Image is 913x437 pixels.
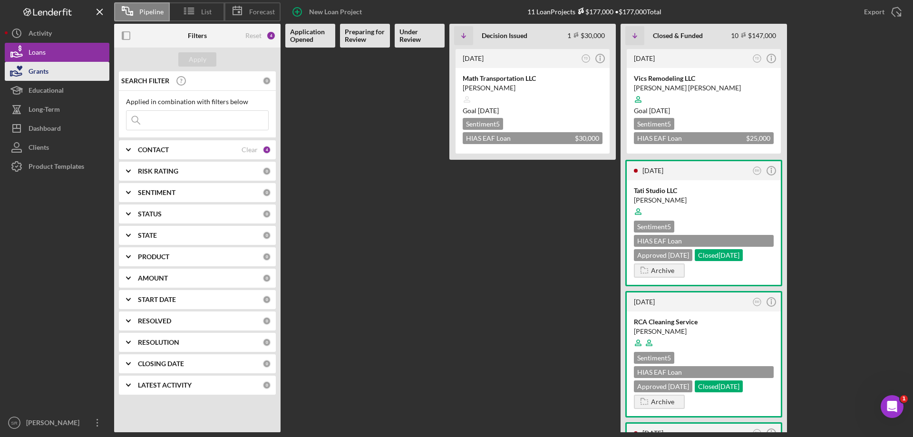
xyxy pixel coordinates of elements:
[634,221,674,233] div: Sentiment 5
[695,249,743,261] div: Closed [DATE]
[5,24,109,43] button: Activity
[649,107,670,115] time: 10/18/2025
[24,413,86,435] div: [PERSON_NAME]
[634,74,774,83] div: Vics Remodeling LLC
[29,62,49,83] div: Grants
[454,48,611,155] a: [DATE]TDMath Transportation LLC[PERSON_NAME]Goal [DATE]Sentiment5HIAS EAF Loan Application_[US_ST...
[634,132,774,144] div: HIAS EAF Loan Application_[US_STATE]
[463,118,503,130] div: Sentiment 5
[5,138,109,157] button: Clients
[138,167,178,175] b: RISK RATING
[755,300,759,303] text: BM
[262,274,271,282] div: 0
[262,210,271,218] div: 0
[345,28,385,43] b: Preparing for Review
[138,146,169,154] b: CONTACT
[29,119,61,140] div: Dashboard
[285,2,371,21] button: New Loan Project
[634,118,674,130] div: Sentiment 5
[463,54,484,62] time: 2025-07-30 20:11
[138,189,175,196] b: SENTIMENT
[634,352,674,364] div: Sentiment 5
[634,395,685,409] button: Archive
[634,380,692,392] div: Approved [DATE]
[126,98,269,106] div: Applied in combination with filters below
[262,146,271,154] div: 4
[262,252,271,261] div: 0
[201,8,212,16] span: List
[29,24,52,45] div: Activity
[5,100,109,119] button: Long-Term
[5,157,109,176] button: Product Templates
[138,274,168,282] b: AMOUNT
[242,146,258,154] div: Clear
[634,195,774,205] div: [PERSON_NAME]
[138,232,157,239] b: STATE
[138,317,171,325] b: RESOLVED
[651,263,674,278] div: Archive
[634,366,774,378] div: HIAS EAF Loan Application_[US_STATE] $15,000
[751,165,764,177] button: BM
[11,420,17,426] text: SR
[634,327,774,336] div: [PERSON_NAME]
[755,57,759,60] text: TD
[29,43,46,64] div: Loans
[5,81,109,100] a: Educational
[5,413,109,432] button: SR[PERSON_NAME]
[266,31,276,40] div: 4
[262,77,271,85] div: 0
[245,32,262,39] div: Reset
[309,2,362,21] div: New Loan Project
[262,188,271,197] div: 0
[755,431,759,435] text: BM
[695,380,743,392] div: Closed [DATE]
[746,134,770,142] span: $25,000
[653,32,703,39] b: Closed & Funded
[5,62,109,81] button: Grants
[262,317,271,325] div: 0
[755,169,759,172] text: BM
[463,83,602,93] div: [PERSON_NAME]
[262,295,271,304] div: 0
[634,83,774,93] div: [PERSON_NAME] [PERSON_NAME]
[178,52,216,67] button: Apply
[584,57,588,60] text: TD
[262,231,271,240] div: 0
[900,395,908,403] span: 1
[138,253,169,261] b: PRODUCT
[634,186,774,195] div: Tati Studio LLC
[731,31,776,39] div: 10 $147,000
[29,81,64,102] div: Educational
[5,43,109,62] button: Loans
[189,52,206,67] div: Apply
[262,359,271,368] div: 0
[29,157,84,178] div: Product Templates
[855,2,908,21] button: Export
[642,429,663,437] time: 2025-05-22 14:23
[463,107,499,115] span: Goal
[482,32,527,39] b: Decision Issued
[138,339,179,346] b: RESOLUTION
[751,296,764,309] button: BM
[864,2,884,21] div: Export
[399,28,440,43] b: Under Review
[139,8,164,16] span: Pipeline
[121,77,169,85] b: SEARCH FILTER
[881,395,903,418] iframe: Intercom live chat
[5,119,109,138] button: Dashboard
[527,8,661,16] div: 11 Loan Projects • $177,000 Total
[625,291,782,418] a: [DATE]BMRCA Cleaning Service[PERSON_NAME]Sentiment5HIAS EAF Loan Application_[US_STATE] $15,000Ap...
[463,74,602,83] div: Math Transportation LLC
[262,381,271,389] div: 0
[634,263,685,278] button: Archive
[575,8,613,16] div: $177,000
[634,54,655,62] time: 2025-08-19 18:06
[580,52,592,65] button: TD
[138,381,192,389] b: LATEST ACTIVITY
[262,338,271,347] div: 0
[651,395,674,409] div: Archive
